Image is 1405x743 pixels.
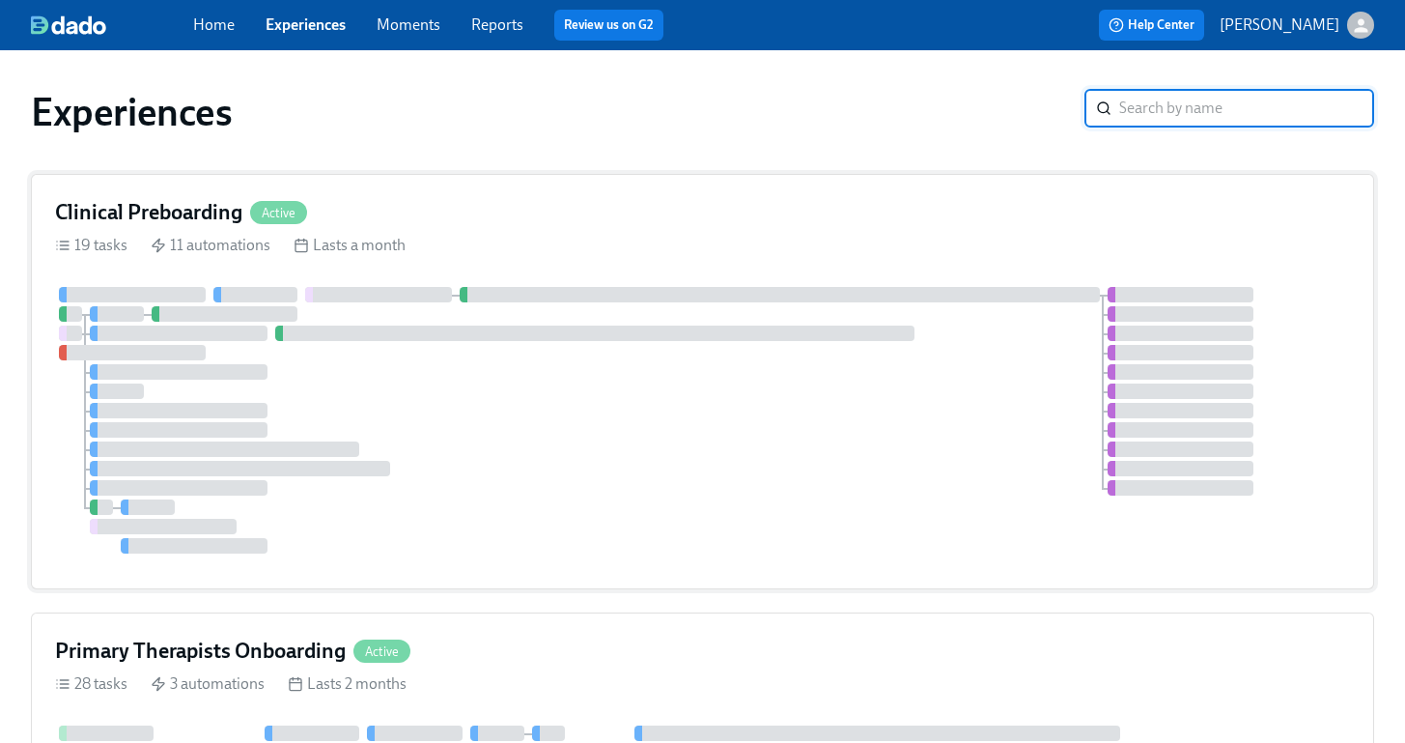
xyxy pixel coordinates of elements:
h4: Clinical Preboarding [55,198,242,227]
span: Active [353,644,410,659]
input: Search by name [1119,89,1374,128]
a: Experiences [266,15,346,34]
div: 28 tasks [55,673,127,695]
button: Review us on G2 [554,10,663,41]
a: Reports [471,15,523,34]
div: 3 automations [151,673,265,695]
div: Lasts 2 months [288,673,407,695]
button: [PERSON_NAME] [1220,12,1374,39]
a: Review us on G2 [564,15,654,35]
button: Help Center [1099,10,1204,41]
span: Help Center [1109,15,1194,35]
h4: Primary Therapists Onboarding [55,637,346,666]
div: 11 automations [151,235,270,256]
span: Active [250,206,307,220]
a: Clinical PreboardingActive19 tasks 11 automations Lasts a month [31,174,1374,589]
a: Home [193,15,235,34]
div: 19 tasks [55,235,127,256]
div: Lasts a month [294,235,406,256]
a: Moments [377,15,440,34]
a: dado [31,15,193,35]
h1: Experiences [31,89,233,135]
img: dado [31,15,106,35]
p: [PERSON_NAME] [1220,14,1339,36]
